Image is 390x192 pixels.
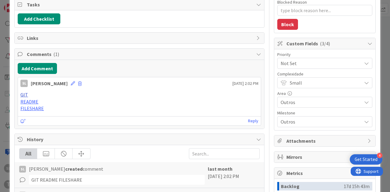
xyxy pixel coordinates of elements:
[344,182,370,190] div: 17d 15h 43m
[232,80,258,87] span: [DATE] 2:02 PM
[248,117,258,125] a: Reply
[27,34,253,42] span: Links
[286,169,364,177] span: Metrics
[29,175,205,185] div: GIT README FILESHARE
[277,111,372,115] div: Milestone
[286,153,364,161] span: Mirrors
[290,79,359,87] span: Small
[377,153,382,158] div: 4
[281,182,344,190] div: Backlog
[65,166,83,172] b: created
[18,13,60,24] button: Add Checklist
[208,165,260,185] div: [DATE] 2:02 PM
[281,98,359,106] span: Outros
[286,137,364,145] span: Attachments
[27,136,253,143] span: History
[20,92,28,98] a: GIT
[20,105,44,111] a: FILESHARE
[27,1,253,8] span: Tasks
[31,80,68,87] div: [PERSON_NAME]
[277,52,372,57] div: Priority
[355,156,378,162] div: Get Started
[281,117,359,126] span: Outros
[20,80,28,87] div: SL
[350,154,382,165] div: Open Get Started checklist, remaining modules: 4
[18,63,57,74] button: Add Comment
[19,166,26,173] div: SL
[320,40,330,47] span: ( 3/4 )
[277,72,372,76] div: Complexidade
[286,40,364,47] span: Custom Fields
[19,148,37,159] div: All
[27,51,253,58] span: Comments
[277,19,298,30] button: Block
[277,91,372,96] div: Area
[189,148,260,159] input: Search...
[29,165,103,173] span: [PERSON_NAME] comment
[53,51,59,57] span: ( 1 )
[281,59,359,68] span: Not Set
[208,166,232,172] b: last month
[20,99,38,105] a: README
[13,1,28,8] span: Support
